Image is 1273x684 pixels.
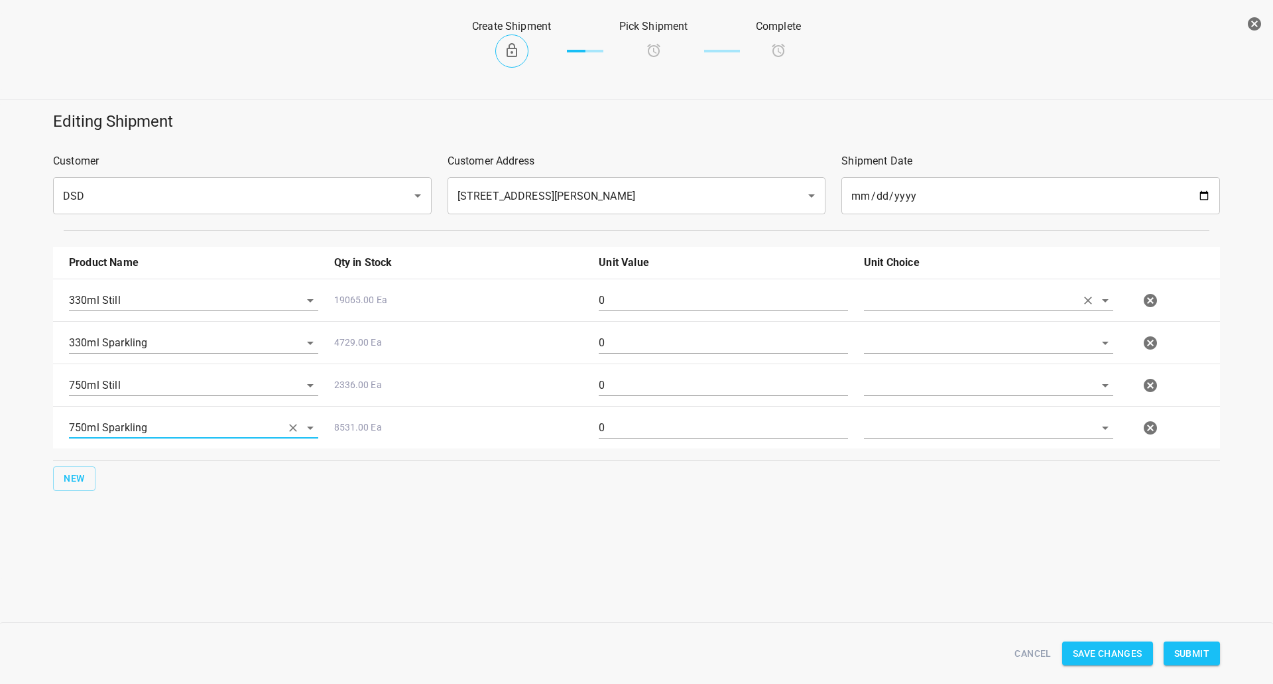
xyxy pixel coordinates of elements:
[334,255,583,271] p: Qty in Stock
[334,421,583,435] p: 8531.00 Ea
[802,186,821,205] button: Open
[53,466,95,491] button: New
[1096,419,1115,437] button: Open
[1079,291,1097,310] button: Clear
[1096,291,1115,310] button: Open
[1009,642,1056,666] button: Cancel
[1174,646,1209,662] span: Submit
[301,291,320,310] button: Open
[408,186,427,205] button: Open
[64,470,85,487] span: New
[301,419,320,437] button: Open
[53,153,432,169] p: Customer
[599,255,848,271] p: Unit Value
[1062,642,1153,666] button: Save Changes
[334,336,583,350] p: 4729.00 Ea
[841,153,1220,169] p: Shipment Date
[1164,642,1220,666] button: Submit
[619,19,688,34] p: Pick Shipment
[448,153,826,169] p: Customer Address
[301,376,320,395] button: Open
[756,19,801,34] p: Complete
[53,111,1220,132] h5: Editing Shipment
[472,19,551,34] p: Create Shipment
[864,255,1113,271] p: Unit Choice
[334,378,583,392] p: 2336.00 Ea
[301,334,320,352] button: Open
[284,419,302,437] button: Clear
[334,293,583,307] p: 19065.00 Ea
[1096,376,1115,395] button: Open
[1073,646,1142,662] span: Save Changes
[1096,334,1115,352] button: Open
[1014,646,1051,662] span: Cancel
[69,255,318,271] p: Product Name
